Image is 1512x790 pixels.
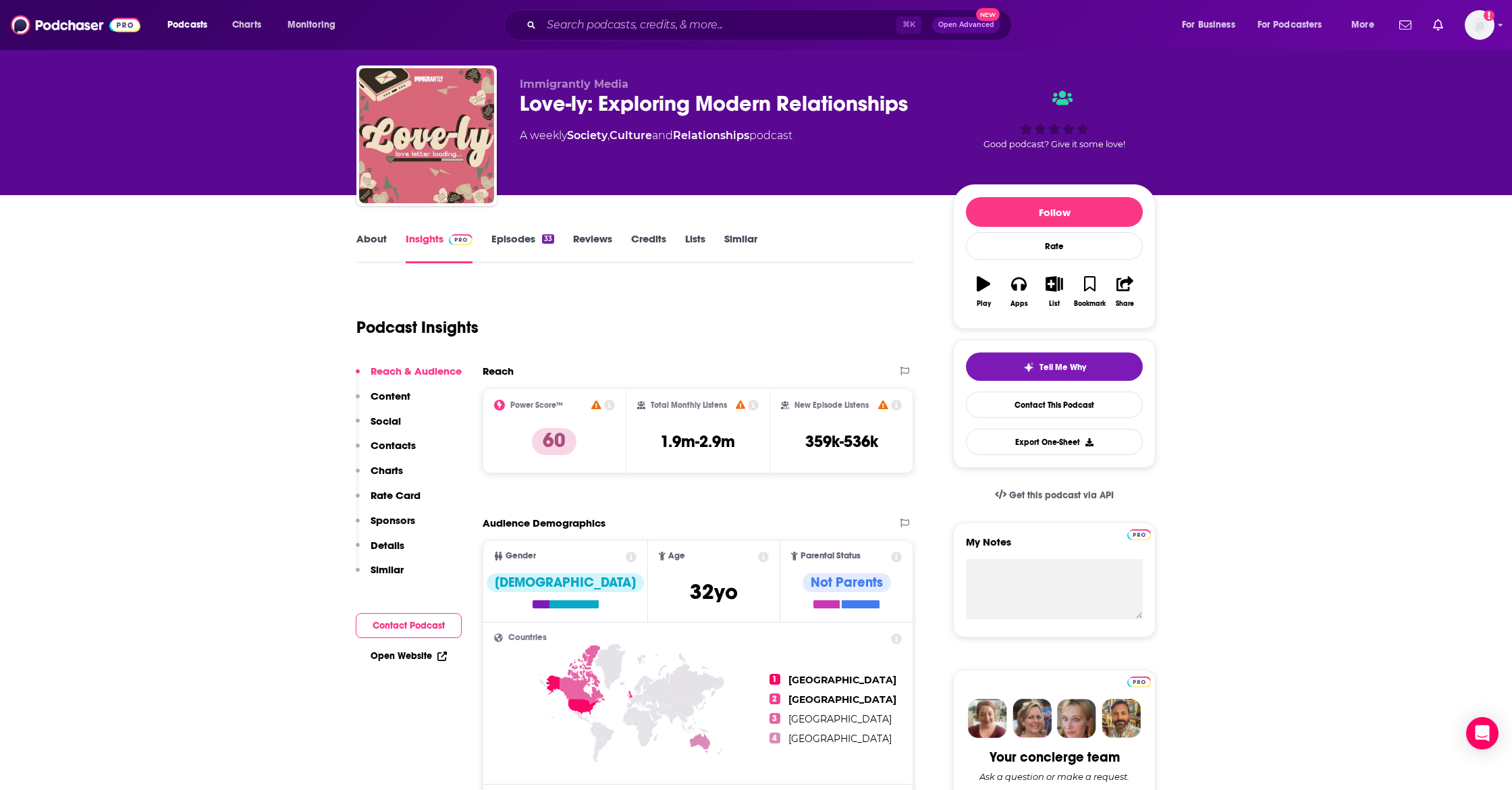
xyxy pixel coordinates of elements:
[1001,267,1036,316] button: Apps
[724,232,757,263] a: Similar
[966,267,1001,316] button: Play
[651,400,727,410] h2: Total Monthly Listens
[673,129,749,142] a: Relationships
[288,16,335,34] span: Monitoring
[953,78,1156,161] div: Good podcast? Give it some love!
[356,613,462,638] button: Contact Podcast
[406,232,473,263] a: InsightsPodchaser Pro
[983,139,1125,149] span: Good podcast? Give it some love!
[371,415,401,427] p: Social
[788,733,892,745] span: [GEOGRAPHIC_DATA]
[359,68,494,203] img: Love-ly: Exploring Modern Relationships
[769,674,780,685] span: 1
[1127,529,1151,540] img: Podchaser Pro
[769,713,780,724] span: 3
[356,539,404,564] button: Details
[520,128,792,144] div: A weekly podcast
[1127,675,1151,687] a: Pro website
[356,390,410,415] button: Content
[232,16,261,34] span: Charts
[356,415,401,440] button: Social
[1172,14,1252,36] button: open menu
[610,129,652,142] a: Culture
[984,479,1125,512] a: Get this podcast via API
[769,733,780,743] span: 4
[607,129,610,142] span: ,
[483,365,514,377] h2: Reach
[520,78,628,90] span: Immigrantly Media
[483,517,605,529] h2: Audience Demographics
[1049,300,1060,308] div: List
[1102,699,1141,738] img: Jon Profile
[652,129,673,142] span: and
[668,552,685,560] span: Age
[371,365,462,377] p: Reach & Audience
[794,400,869,410] h2: New Episode Listens
[966,197,1143,227] button: Follow
[660,431,735,452] h3: 1.9m-2.9m
[371,390,410,402] p: Content
[508,633,547,642] span: Countries
[371,514,415,527] p: Sponsors
[158,14,225,36] button: open menu
[990,749,1120,766] div: Your concierge team
[976,8,1000,21] span: New
[1258,16,1322,34] span: For Podcasters
[371,563,404,576] p: Similar
[11,12,140,38] a: Podchaser - Follow, Share and Rate Podcasts
[690,579,738,605] span: 32 yo
[788,674,896,686] span: [GEOGRAPHIC_DATA]
[278,14,353,36] button: open menu
[517,9,1025,41] div: Search podcasts, credits, & more...
[1039,362,1086,373] span: Tell Me Why
[1072,267,1107,316] button: Bookmark
[487,573,644,592] div: [DEMOGRAPHIC_DATA]
[371,489,421,502] p: Rate Card
[769,693,780,704] span: 2
[449,234,473,245] img: Podchaser Pro
[567,129,607,142] a: Society
[896,16,921,34] span: ⌘ K
[1108,267,1143,316] button: Share
[371,439,416,452] p: Contacts
[356,563,404,588] button: Similar
[1351,16,1374,34] span: More
[1009,490,1114,501] span: Get this podcast via API
[1127,677,1151,687] img: Podchaser Pro
[1116,300,1134,308] div: Share
[1465,10,1494,40] span: Logged in as sarahhallprinc
[356,317,479,338] h1: Podcast Insights
[966,535,1143,559] label: My Notes
[938,22,994,28] span: Open Advanced
[1484,10,1494,21] svg: Add a profile image
[356,439,416,464] button: Contacts
[966,429,1143,455] button: Export One-Sheet
[1074,300,1106,308] div: Bookmark
[932,17,1000,33] button: Open AdvancedNew
[371,650,447,662] a: Open Website
[803,573,891,592] div: Not Parents
[685,232,705,263] a: Lists
[223,14,269,36] a: Charts
[1127,527,1151,540] a: Pro website
[1466,717,1498,749] div: Open Intercom Messenger
[356,489,421,514] button: Rate Card
[356,365,462,390] button: Reach & Audience
[966,392,1143,418] a: Contact This Podcast
[1465,10,1494,40] button: Show profile menu
[1013,699,1052,738] img: Barbara Profile
[510,400,563,410] h2: Power Score™
[356,514,415,539] button: Sponsors
[805,431,878,452] h3: 359k-536k
[631,232,666,263] a: Credits
[1010,300,1028,308] div: Apps
[1428,14,1449,36] a: Show notifications dropdown
[371,464,403,477] p: Charts
[573,232,612,263] a: Reviews
[801,552,861,560] span: Parental Status
[491,232,554,263] a: Episodes33
[1057,699,1096,738] img: Jules Profile
[788,693,896,706] span: [GEOGRAPHIC_DATA]
[1394,14,1417,36] a: Show notifications dropdown
[356,232,387,263] a: About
